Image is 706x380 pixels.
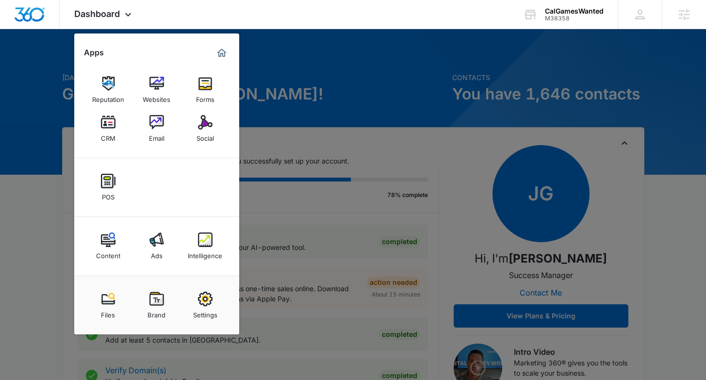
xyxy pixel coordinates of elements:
div: account id [545,15,604,22]
div: CRM [101,130,115,142]
a: Email [138,110,175,147]
div: Websites [143,91,170,103]
div: Reputation [92,91,124,103]
div: Brand [148,306,165,319]
a: Forms [187,71,224,108]
a: Ads [138,228,175,264]
div: Forms [196,91,214,103]
a: Marketing 360® Dashboard [214,45,230,61]
span: Dashboard [74,9,120,19]
div: Settings [193,306,217,319]
a: Brand [138,287,175,324]
a: Content [90,228,127,264]
div: Intelligence [188,247,222,260]
a: Social [187,110,224,147]
div: account name [545,7,604,15]
div: POS [102,188,115,201]
div: Email [149,130,164,142]
a: Files [90,287,127,324]
h2: Apps [84,48,104,57]
a: Websites [138,71,175,108]
a: CRM [90,110,127,147]
a: Intelligence [187,228,224,264]
div: Files [101,306,115,319]
div: Ads [151,247,163,260]
a: Settings [187,287,224,324]
div: Social [197,130,214,142]
a: POS [90,169,127,206]
div: Content [96,247,120,260]
a: Reputation [90,71,127,108]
